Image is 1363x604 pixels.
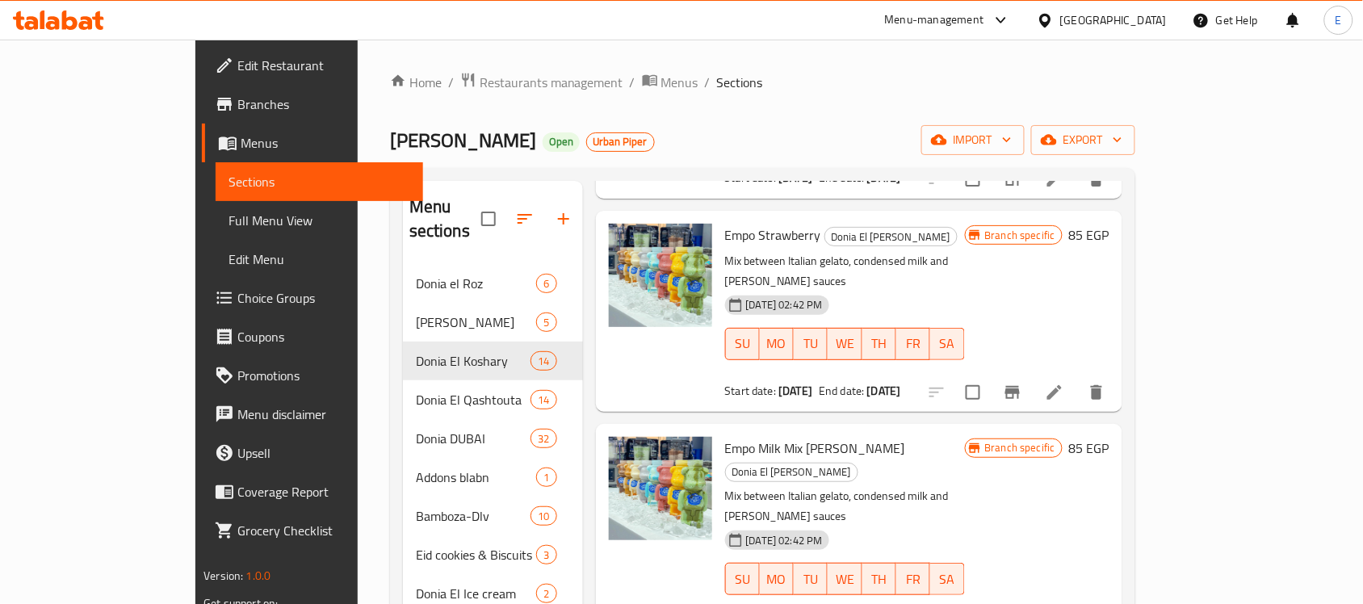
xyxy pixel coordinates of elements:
div: Donia El Aaser [725,463,858,482]
span: MO [766,568,787,591]
a: Upsell [202,434,423,472]
li: / [630,73,635,92]
a: Grocery Checklist [202,511,423,550]
button: TH [862,563,896,595]
h6: 85 EGP [1069,224,1109,246]
span: 1.0.0 [246,565,271,586]
span: 2 [537,586,556,602]
span: TH [869,332,890,355]
span: Edit Menu [229,250,410,269]
div: items [531,506,556,526]
a: Edit Menu [216,240,423,279]
button: Branch-specific-item [993,373,1032,412]
button: TH [862,328,896,360]
span: Menus [241,133,410,153]
span: TH [869,568,890,591]
button: SA [930,563,964,595]
span: Empo Milk Mix [PERSON_NAME] [725,436,905,460]
span: Donia El [PERSON_NAME] [825,228,957,246]
a: Coverage Report [202,472,423,511]
div: [PERSON_NAME]5 [403,303,583,342]
span: Eid cookies & Biscuits [416,545,537,564]
span: E [1336,11,1342,29]
span: [PERSON_NAME] [390,122,536,158]
span: Upsell [237,443,410,463]
h6: 85 EGP [1069,437,1109,459]
span: Donia el Roz [416,274,537,293]
span: Open [543,135,580,149]
div: Addons blabn1 [403,458,583,497]
li: / [705,73,711,92]
b: [DATE] [867,380,901,401]
button: SA [930,328,964,360]
button: MO [760,563,794,595]
a: Full Menu View [216,201,423,240]
button: import [921,125,1025,155]
button: delete [1077,373,1116,412]
span: WE [834,568,855,591]
span: Select to update [956,375,990,409]
span: Coupons [237,327,410,346]
span: 1 [537,470,556,485]
a: Edit Restaurant [202,46,423,85]
span: 3 [537,547,556,563]
span: WE [834,332,855,355]
button: SU [725,563,760,595]
p: Mix between Italian gelato, condensed milk and [PERSON_NAME] sauces [725,486,965,526]
span: MO [766,332,787,355]
button: WE [828,328,862,360]
div: Donia El Koshary14 [403,342,583,380]
span: TU [800,568,821,591]
div: Eid cookies & Biscuits3 [403,535,583,574]
span: Restaurants management [480,73,623,92]
span: import [934,130,1012,150]
button: SU [725,328,760,360]
div: Donia El Ice cream [416,584,537,603]
li: / [448,73,454,92]
span: Select all sections [472,202,505,236]
span: Grocery Checklist [237,521,410,540]
span: End date: [819,380,864,401]
span: 10 [531,509,556,524]
span: Donia El Qashtouta [416,390,531,409]
a: Edit menu item [1045,383,1064,402]
span: Addons blabn [416,468,537,487]
button: FR [896,328,930,360]
nav: breadcrumb [390,72,1135,93]
span: Donia El Koshary [416,351,531,371]
div: Donia El Qashtouta14 [403,380,583,419]
span: export [1044,130,1122,150]
span: Full Menu View [229,211,410,230]
span: Edit Restaurant [237,56,410,75]
div: Open [543,132,580,152]
a: Choice Groups [202,279,423,317]
span: 14 [531,392,556,408]
span: Coverage Report [237,482,410,501]
span: Version: [203,565,243,586]
b: [DATE] [778,380,812,401]
a: Menu disclaimer [202,395,423,434]
div: Bamboza-Dlv10 [403,497,583,535]
a: Menus [642,72,698,93]
span: TU [800,332,821,355]
span: Donia DUBAI [416,429,531,448]
div: Donia el Roz6 [403,264,583,303]
div: [GEOGRAPHIC_DATA] [1060,11,1167,29]
a: Branches [202,85,423,124]
a: Menus [202,124,423,162]
div: items [536,584,556,603]
img: Empo Strawberry [609,224,712,327]
div: Donia El Aaser [824,227,958,246]
span: Branch specific [979,440,1062,455]
span: 14 [531,354,556,369]
span: Branches [237,94,410,114]
a: Sections [216,162,423,201]
span: SU [732,332,753,355]
span: [PERSON_NAME] [416,312,537,332]
span: 6 [537,276,556,292]
span: SA [937,568,958,591]
span: Sections [229,172,410,191]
